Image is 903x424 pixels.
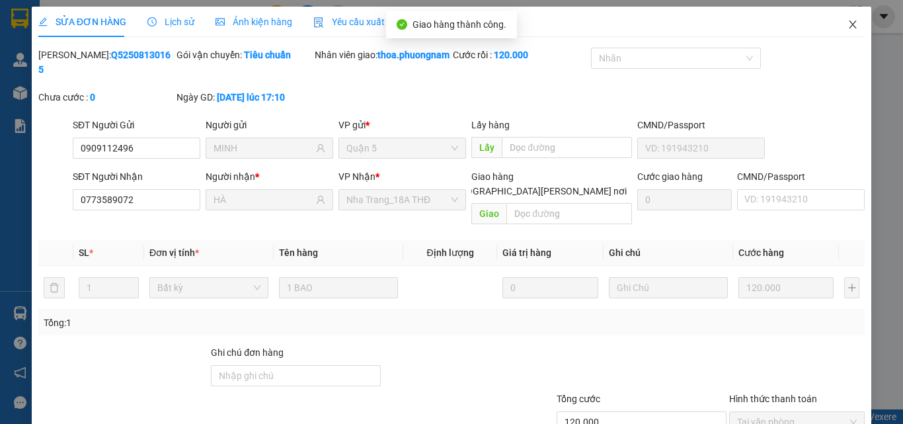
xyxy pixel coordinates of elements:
[834,7,871,44] button: Close
[471,203,506,224] span: Giao
[214,141,313,155] input: Tên người gửi
[177,90,312,105] div: Ngày GD:
[502,277,598,298] input: 0
[81,19,131,81] b: Gửi khách hàng
[143,17,175,48] img: logo.jpg
[346,190,458,210] span: Nha Trang_18A THĐ
[38,48,174,77] div: [PERSON_NAME]:
[147,17,194,27] span: Lịch sử
[44,316,350,330] div: Tổng: 1
[494,50,528,60] b: 120.000
[244,50,291,60] b: Tiêu chuẩn
[637,189,732,210] input: Cước giao hàng
[609,277,728,298] input: Ghi Chú
[847,19,858,30] span: close
[73,169,200,184] div: SĐT Người Nhận
[506,203,632,224] input: Dọc đường
[637,138,765,159] input: VD: 191943210
[90,92,95,103] b: 0
[216,17,292,27] span: Ảnh kiện hàng
[111,50,182,61] b: [DOMAIN_NAME]
[214,192,313,207] input: Tên người nhận
[338,171,375,182] span: VP Nhận
[38,90,174,105] div: Chưa cước :
[412,19,506,30] span: Giao hàng thành công.
[177,48,312,62] div: Gói vận chuyển:
[637,118,765,132] div: CMND/Passport
[279,277,398,298] input: VD: Bàn, Ghế
[315,48,450,62] div: Nhân viên giao:
[149,247,199,258] span: Đơn vị tính
[17,85,73,171] b: Phương Nam Express
[471,171,514,182] span: Giao hàng
[217,92,285,103] b: [DATE] lúc 17:10
[211,347,284,358] label: Ghi chú đơn hàng
[316,195,325,204] span: user
[211,365,381,386] input: Ghi chú đơn hàng
[38,17,48,26] span: edit
[216,17,225,26] span: picture
[79,247,89,258] span: SL
[471,137,502,158] span: Lấy
[738,247,784,258] span: Cước hàng
[316,144,325,153] span: user
[737,169,865,184] div: CMND/Passport
[502,247,551,258] span: Giá trị hàng
[157,278,260,298] span: Bất kỳ
[206,169,333,184] div: Người nhận
[729,394,817,404] label: Hình thức thanh toán
[453,48,588,62] div: Cước rồi :
[604,240,733,266] th: Ghi chú
[346,138,458,158] span: Quận 5
[426,247,473,258] span: Định lượng
[338,118,466,132] div: VP gửi
[38,17,126,27] span: SỬA ĐƠN HÀNG
[397,19,407,30] span: check-circle
[44,277,65,298] button: delete
[637,171,703,182] label: Cước giao hàng
[206,118,333,132] div: Người gửi
[446,184,632,198] span: [GEOGRAPHIC_DATA][PERSON_NAME] nơi
[279,247,318,258] span: Tên hàng
[738,277,834,298] input: 0
[377,50,450,60] b: thoa.phuongnam
[313,17,324,28] img: icon
[111,63,182,79] li: (c) 2017
[471,120,510,130] span: Lấy hàng
[557,394,600,404] span: Tổng cước
[844,277,859,298] button: plus
[313,17,453,27] span: Yêu cầu xuất hóa đơn điện tử
[73,118,200,132] div: SĐT Người Gửi
[502,137,632,158] input: Dọc đường
[147,17,157,26] span: clock-circle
